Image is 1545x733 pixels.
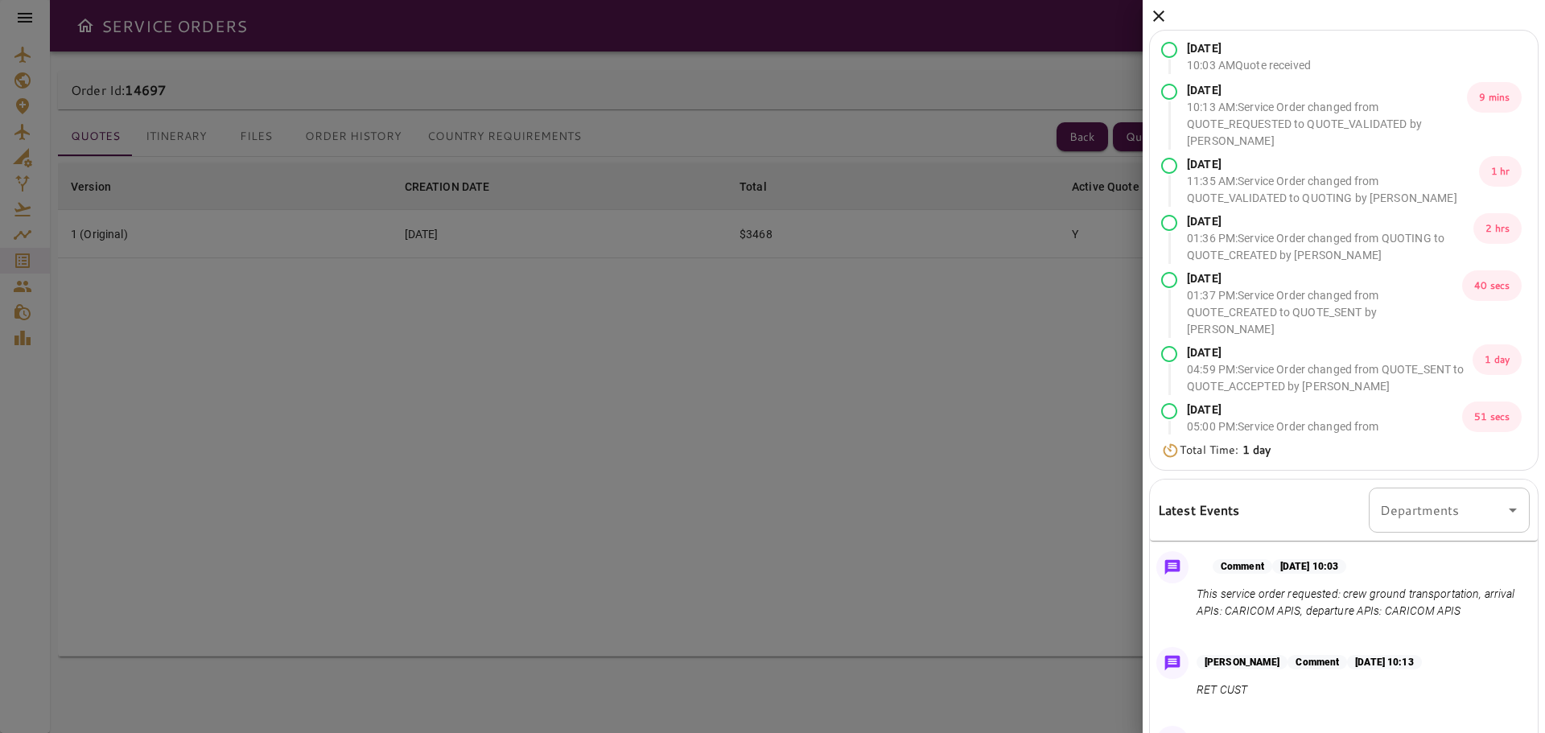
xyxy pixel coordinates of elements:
[1187,287,1462,338] p: 01:37 PM : Service Order changed from QUOTE_CREATED to QUOTE_SENT by [PERSON_NAME]
[1462,270,1522,301] p: 40 secs
[1462,402,1522,432] p: 51 secs
[1197,655,1287,669] p: [PERSON_NAME]
[1197,586,1523,620] p: This service order requested: crew ground transportation, arrival APIs: CARICOM APIS, departure A...
[1197,682,1422,698] p: RET CUST
[1161,556,1184,579] img: Message Icon
[1187,40,1311,57] p: [DATE]
[1187,418,1462,469] p: 05:00 PM : Service Order changed from QUOTE_ACCEPTED to AWAITING_ASSIGNMENT by [PERSON_NAME]
[1187,82,1467,99] p: [DATE]
[1479,156,1522,187] p: 1 hr
[1187,230,1473,264] p: 01:36 PM : Service Order changed from QUOTING to QUOTE_CREATED by [PERSON_NAME]
[1473,344,1522,375] p: 1 day
[1187,270,1462,287] p: [DATE]
[1187,213,1473,230] p: [DATE]
[1272,559,1346,574] p: [DATE] 10:03
[1347,655,1421,669] p: [DATE] 10:13
[1187,344,1473,361] p: [DATE]
[1502,499,1524,521] button: Open
[1287,655,1347,669] p: Comment
[1467,82,1522,113] p: 9 mins
[1242,442,1271,458] b: 1 day
[1161,652,1184,674] img: Message Icon
[1213,559,1272,574] p: Comment
[1187,156,1479,173] p: [DATE]
[1473,213,1522,244] p: 2 hrs
[1180,442,1271,459] p: Total Time:
[1187,402,1462,418] p: [DATE]
[1158,500,1240,521] h6: Latest Events
[1187,57,1311,74] p: 10:03 AM Quote received
[1187,173,1479,207] p: 11:35 AM : Service Order changed from QUOTE_VALIDATED to QUOTING by [PERSON_NAME]
[1187,99,1467,150] p: 10:13 AM : Service Order changed from QUOTE_REQUESTED to QUOTE_VALIDATED by [PERSON_NAME]
[1161,443,1180,459] img: Timer Icon
[1187,361,1473,395] p: 04:59 PM : Service Order changed from QUOTE_SENT to QUOTE_ACCEPTED by [PERSON_NAME]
